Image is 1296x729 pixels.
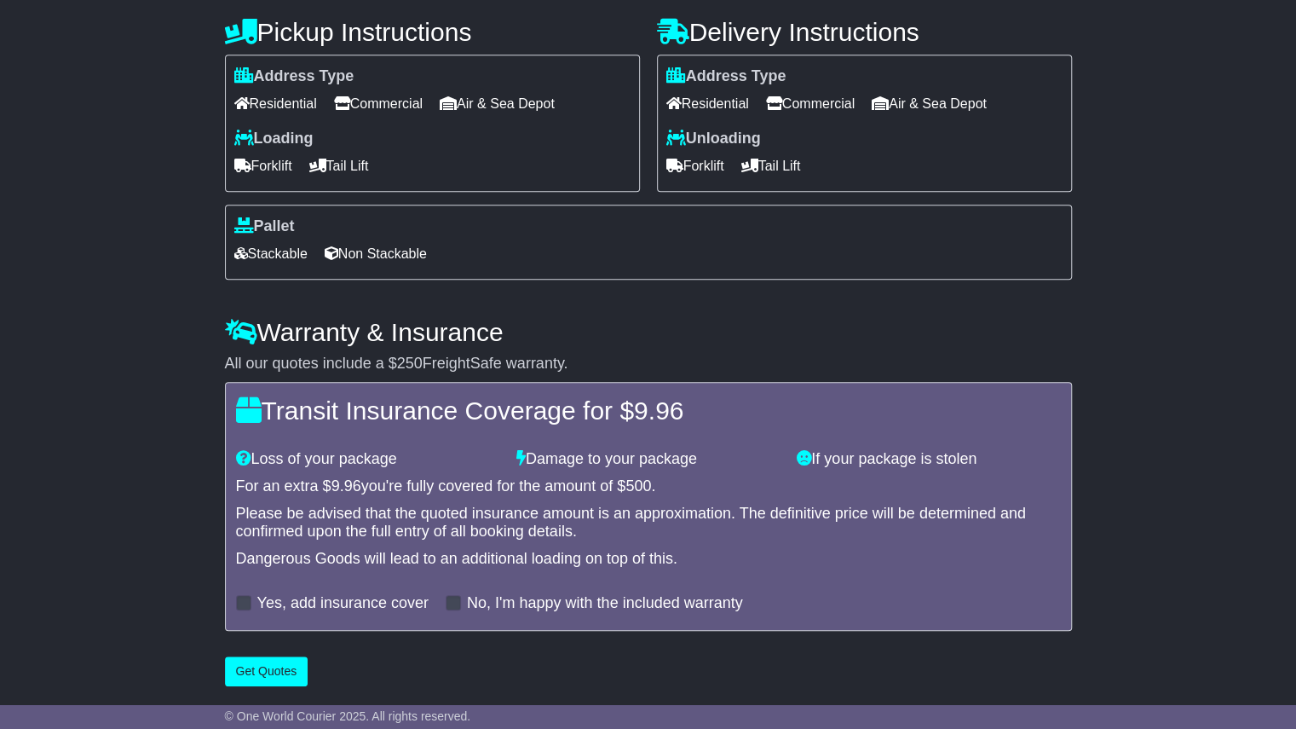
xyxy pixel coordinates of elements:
[225,709,471,723] span: © One World Courier 2025. All rights reserved.
[225,355,1072,373] div: All our quotes include a $ FreightSafe warranty.
[334,90,423,117] span: Commercial
[440,90,555,117] span: Air & Sea Depot
[331,477,361,495] span: 9.96
[634,396,683,425] span: 9.96
[234,240,308,267] span: Stackable
[236,505,1061,541] div: Please be advised that the quoted insurance amount is an approximation. The definitive price will...
[225,657,308,686] button: Get Quotes
[236,550,1061,569] div: Dangerous Goods will lead to an additional loading on top of this.
[225,318,1072,346] h4: Warranty & Insurance
[666,90,749,117] span: Residential
[657,18,1072,46] h4: Delivery Instructions
[234,153,292,179] span: Forklift
[234,217,295,236] label: Pallet
[234,90,317,117] span: Residential
[228,450,508,469] div: Loss of your package
[666,67,786,86] label: Address Type
[234,130,314,148] label: Loading
[236,396,1061,425] h4: Transit Insurance Coverage for $
[766,90,855,117] span: Commercial
[625,477,651,495] span: 500
[309,153,369,179] span: Tail Lift
[257,594,429,613] label: Yes, add insurance cover
[788,450,1068,469] div: If your package is stolen
[872,90,987,117] span: Air & Sea Depot
[236,477,1061,496] div: For an extra $ you're fully covered for the amount of $ .
[225,18,640,46] h4: Pickup Instructions
[666,153,724,179] span: Forklift
[325,240,427,267] span: Non Stackable
[508,450,788,469] div: Damage to your package
[397,355,423,372] span: 250
[234,67,354,86] label: Address Type
[666,130,761,148] label: Unloading
[467,594,743,613] label: No, I'm happy with the included warranty
[741,153,801,179] span: Tail Lift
